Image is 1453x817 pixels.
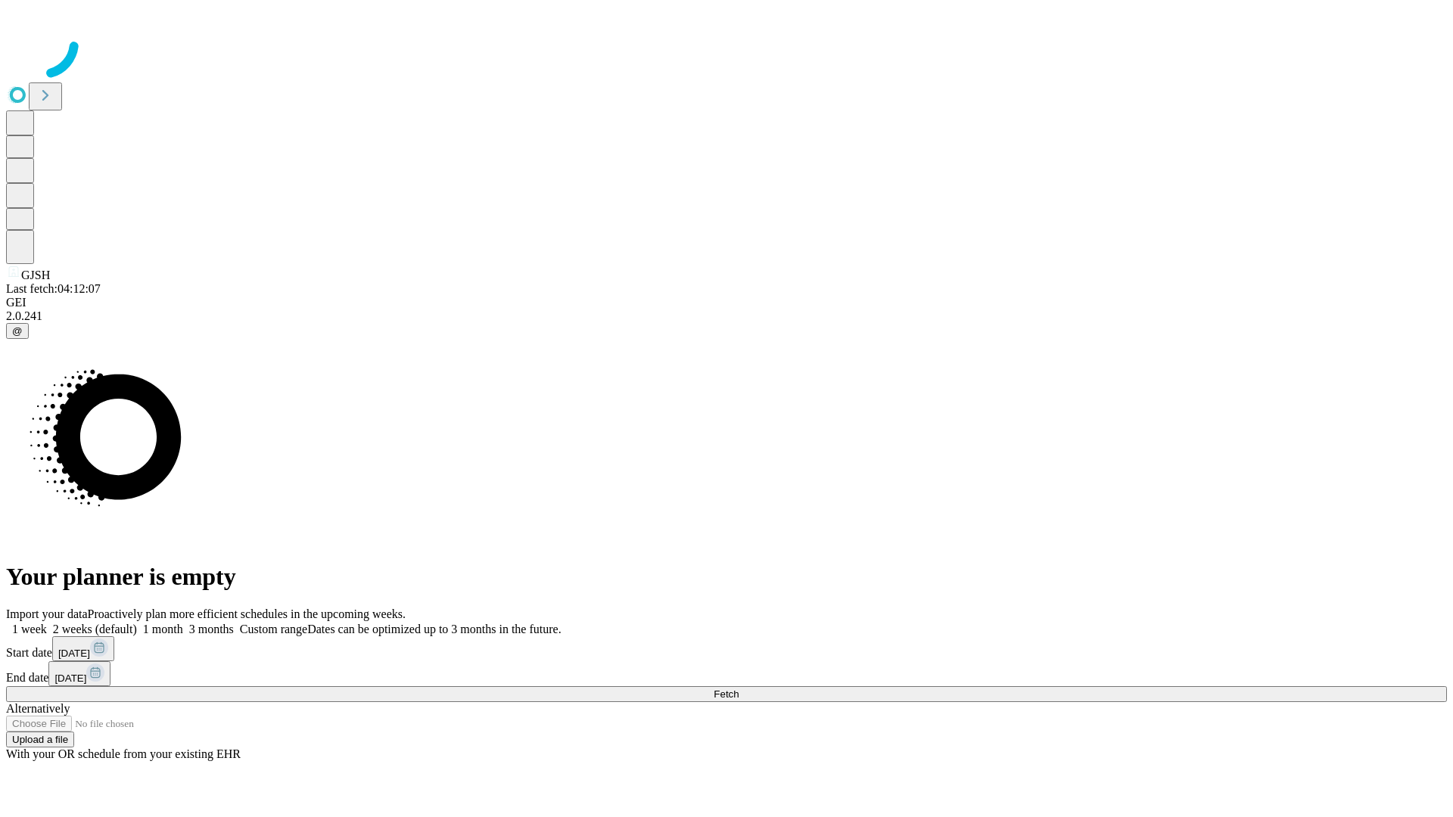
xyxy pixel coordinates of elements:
[54,673,86,684] span: [DATE]
[6,309,1447,323] div: 2.0.241
[307,623,561,635] span: Dates can be optimized up to 3 months in the future.
[6,323,29,339] button: @
[189,623,234,635] span: 3 months
[12,325,23,337] span: @
[21,269,50,281] span: GJSH
[6,607,88,620] span: Import your data
[6,636,1447,661] div: Start date
[58,648,90,659] span: [DATE]
[6,732,74,747] button: Upload a file
[6,702,70,715] span: Alternatively
[6,686,1447,702] button: Fetch
[12,623,47,635] span: 1 week
[6,282,101,295] span: Last fetch: 04:12:07
[6,747,241,760] span: With your OR schedule from your existing EHR
[88,607,406,620] span: Proactively plan more efficient schedules in the upcoming weeks.
[6,661,1447,686] div: End date
[53,623,137,635] span: 2 weeks (default)
[240,623,307,635] span: Custom range
[52,636,114,661] button: [DATE]
[6,296,1447,309] div: GEI
[48,661,110,686] button: [DATE]
[143,623,183,635] span: 1 month
[714,688,739,700] span: Fetch
[6,563,1447,591] h1: Your planner is empty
